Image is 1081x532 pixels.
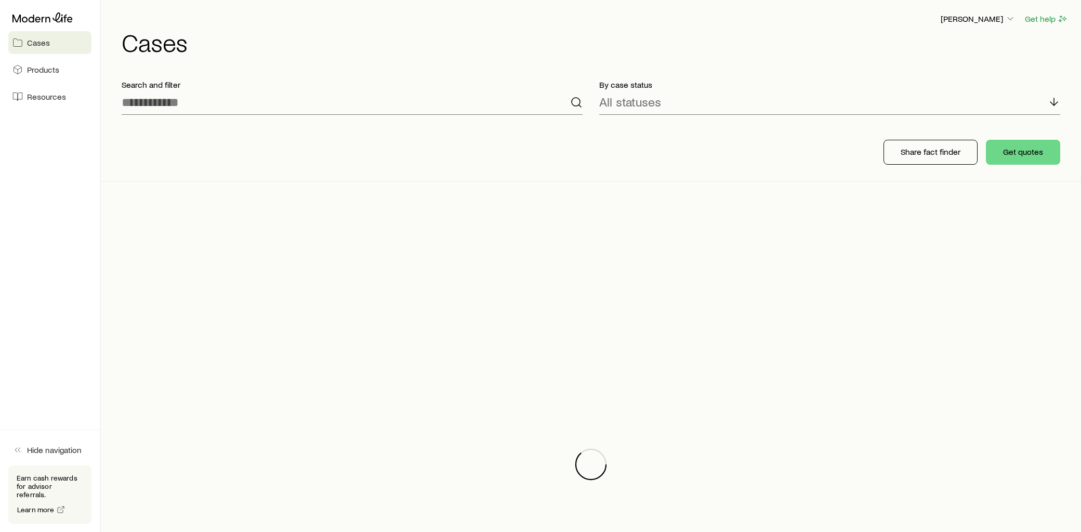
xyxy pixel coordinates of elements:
[941,14,1016,24] p: [PERSON_NAME]
[27,91,66,102] span: Resources
[884,140,978,165] button: Share fact finder
[901,147,960,157] p: Share fact finder
[599,79,1060,90] p: By case status
[17,506,55,513] span: Learn more
[986,140,1060,165] button: Get quotes
[122,79,583,90] p: Search and filter
[8,85,91,108] a: Resources
[8,58,91,81] a: Products
[940,13,1016,25] button: [PERSON_NAME]
[27,445,82,455] span: Hide navigation
[8,438,91,461] button: Hide navigation
[17,474,83,499] p: Earn cash rewards for advisor referrals.
[122,30,1069,55] h1: Cases
[1024,13,1069,25] button: Get help
[27,37,50,48] span: Cases
[8,465,91,524] div: Earn cash rewards for advisor referrals.Learn more
[27,64,59,75] span: Products
[8,31,91,54] a: Cases
[599,95,661,109] p: All statuses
